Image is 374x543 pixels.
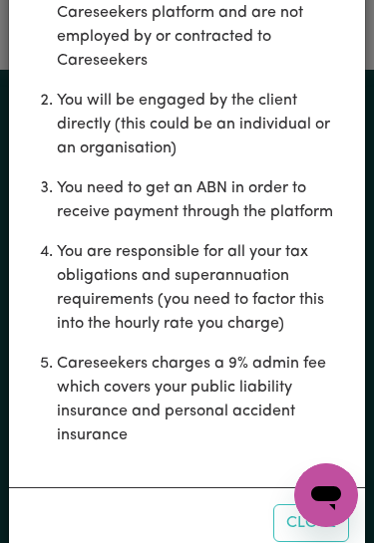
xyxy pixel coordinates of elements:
iframe: Button to launch messaging window [294,463,358,527]
li: Careseekers charges a 9% admin fee which covers your public liability insurance and personal acci... [57,344,349,455]
li: You will be engaged by the client directly (this could be an individual or an organisation) [57,81,349,168]
li: You are responsible for all your tax obligations and superannuation requirements (you need to fac... [57,232,349,344]
li: You need to get an ABN in order to receive payment through the platform [57,168,349,232]
button: Close [273,504,349,542]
